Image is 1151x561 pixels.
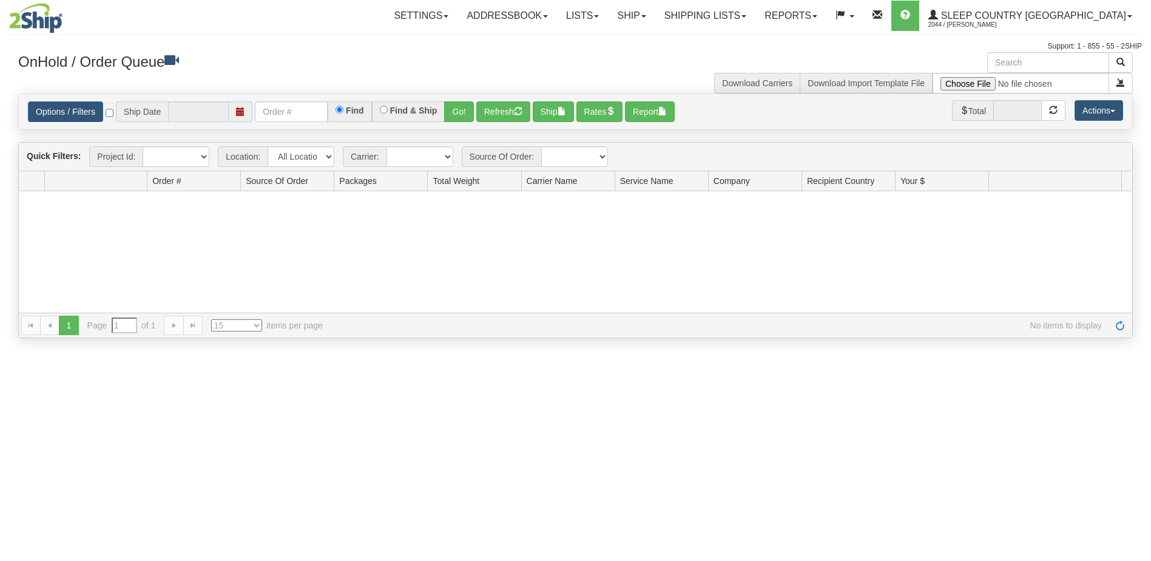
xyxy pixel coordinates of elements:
[527,175,578,187] span: Carrier Name
[87,318,156,333] span: Page of 1
[255,101,328,122] input: Order #
[339,175,376,187] span: Packages
[59,316,78,335] span: 1
[246,175,308,187] span: Source Of Order
[933,73,1109,93] input: Import
[808,78,925,88] a: Download Import Template File
[462,146,542,167] span: Source Of Order:
[346,106,364,115] label: Find
[444,101,474,122] button: Go!
[576,101,623,122] button: Rates
[18,52,567,70] h3: OnHold / Order Queue
[755,1,826,31] a: Reports
[919,1,1141,31] a: Sleep Country [GEOGRAPHIC_DATA] 2044 / [PERSON_NAME]
[152,175,181,187] span: Order #
[722,78,792,88] a: Download Carriers
[952,100,994,121] span: Total
[655,1,755,31] a: Shipping lists
[343,146,386,167] span: Carrier:
[19,143,1132,171] div: grid toolbar
[1109,52,1133,73] button: Search
[1075,100,1123,121] button: Actions
[807,175,874,187] span: Recipient Country
[433,175,479,187] span: Total Weight
[938,10,1126,21] span: Sleep Country [GEOGRAPHIC_DATA]
[390,106,437,115] label: Find & Ship
[928,19,1019,31] span: 2044 / [PERSON_NAME]
[476,101,530,122] button: Refresh
[9,3,62,33] img: logo2044.jpg
[1110,316,1130,335] a: Refresh
[27,150,81,162] label: Quick Filters:
[385,1,457,31] a: Settings
[608,1,655,31] a: Ship
[987,52,1109,73] input: Search
[9,41,1142,52] div: Support: 1 - 855 - 55 - 2SHIP
[625,101,675,122] button: Report
[211,319,323,331] span: items per page
[340,319,1102,331] span: No items to display
[620,175,673,187] span: Service Name
[218,146,268,167] span: Location:
[900,175,925,187] span: Your $
[533,101,574,122] button: Ship
[89,146,143,167] span: Project Id:
[116,101,168,122] span: Ship Date
[457,1,557,31] a: Addressbook
[714,175,750,187] span: Company
[28,101,103,122] a: Options / Filters
[557,1,608,31] a: Lists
